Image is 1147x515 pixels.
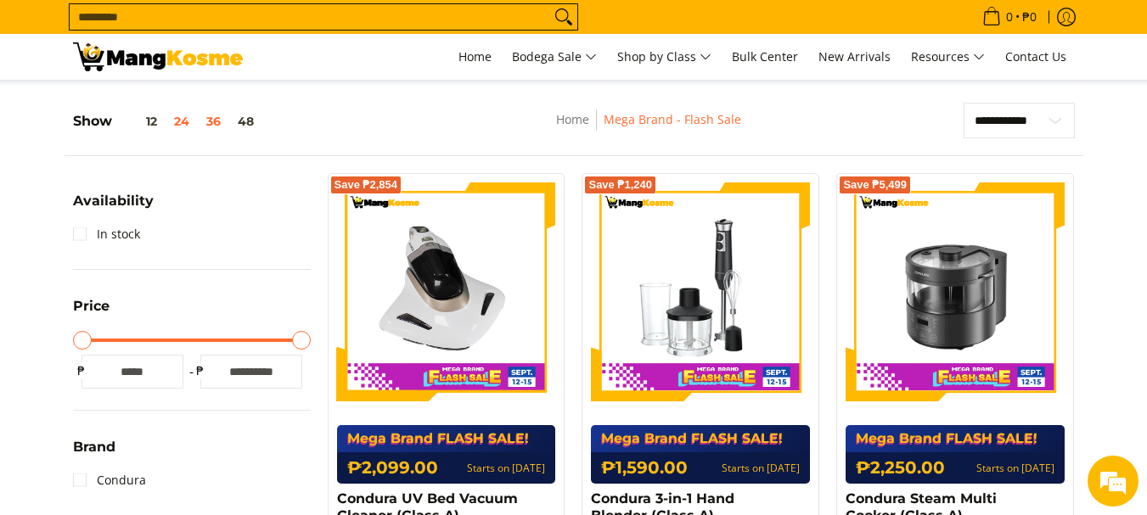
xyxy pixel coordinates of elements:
button: 24 [166,115,198,128]
span: 0 [1004,11,1015,23]
textarea: Type your message and hit 'Enter' [8,339,323,398]
a: Shop by Class [609,34,720,80]
span: ₱ [73,362,90,379]
a: In stock [73,221,140,248]
span: Bodega Sale [512,47,597,68]
a: Home [556,111,589,127]
span: ₱0 [1020,11,1039,23]
button: Search [550,4,577,30]
span: Save ₱2,854 [335,180,398,190]
img: Condura 3-in-1 Hand Blender (Class A) [591,182,810,401]
span: Bulk Center [732,48,798,64]
a: Bulk Center [723,34,807,80]
span: Save ₱5,499 [843,180,907,190]
span: New Arrivals [818,48,891,64]
span: Shop by Class [617,47,711,68]
nav: Breadcrumbs [437,109,859,148]
a: Resources [902,34,993,80]
img: Condura Steam Multi Cooker (Class A) [846,182,1065,401]
span: Resources [911,47,985,68]
a: Home [450,34,500,80]
span: Brand [73,440,115,454]
span: Price [73,299,110,313]
span: We're online! [98,151,234,322]
button: 48 [229,115,262,128]
div: Chat with us now [88,95,285,117]
nav: Main Menu [260,34,1075,80]
a: Bodega Sale [503,34,605,80]
summary: Open [73,299,110,326]
img: MANG KOSME MEGA BRAND FLASH SALE: September 12-15, 2025 l Mang Kosme [73,42,243,71]
button: 12 [112,115,166,128]
h5: Show [73,113,262,130]
span: Contact Us [1005,48,1066,64]
span: Availability [73,194,154,208]
a: Mega Brand - Flash Sale [604,111,741,127]
span: • [977,8,1042,26]
span: ₱ [192,362,209,379]
button: 36 [198,115,229,128]
div: Minimize live chat window [278,8,319,49]
span: Save ₱1,240 [588,180,652,190]
summary: Open [73,194,154,221]
img: Condura UV Bed Vacuum Cleaner (Class A) [337,182,556,401]
a: New Arrivals [810,34,899,80]
a: Condura [73,467,146,494]
span: Home [458,48,492,64]
a: Contact Us [997,34,1075,80]
summary: Open [73,440,115,467]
